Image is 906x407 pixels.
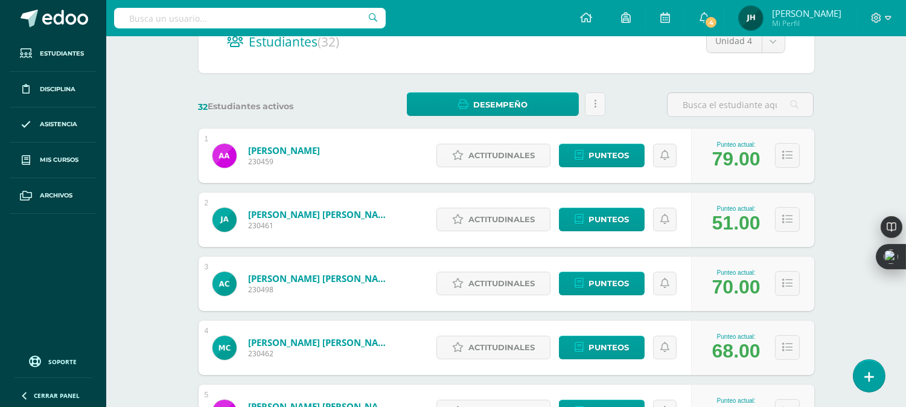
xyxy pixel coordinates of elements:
[205,391,209,399] div: 5
[14,353,92,369] a: Soporte
[589,208,629,231] span: Punteos
[468,336,535,359] span: Actitudinales
[436,336,550,359] a: Actitudinales
[248,208,393,220] a: [PERSON_NAME] [PERSON_NAME]
[559,272,645,295] a: Punteos
[248,272,393,284] a: [PERSON_NAME] [PERSON_NAME]
[40,120,77,129] span: Asistencia
[712,269,761,276] div: Punteo actual:
[668,93,813,117] input: Busca el estudiante aquí...
[40,85,75,94] span: Disciplina
[212,272,237,296] img: 4a5c9ccd47a6142e0d24a284c96f6b12.png
[199,101,345,112] label: Estudiantes activos
[772,18,841,28] span: Mi Perfil
[248,284,393,295] span: 230498
[318,33,340,50] span: (32)
[407,92,579,116] a: Desempeño
[40,155,78,165] span: Mis cursos
[468,208,535,231] span: Actitudinales
[205,327,209,335] div: 4
[212,144,237,168] img: 8bb2ee1187a8aad4725bc9b40c349c67.png
[436,208,550,231] a: Actitudinales
[40,49,84,59] span: Estudiantes
[40,191,72,200] span: Archivos
[707,30,785,53] a: Unidad 4
[205,199,209,207] div: 2
[114,8,386,28] input: Busca un usuario...
[468,144,535,167] span: Actitudinales
[205,263,209,271] div: 3
[10,178,97,214] a: Archivos
[712,212,761,234] div: 51.00
[589,336,629,359] span: Punteos
[716,30,753,53] span: Unidad 4
[248,336,393,348] a: [PERSON_NAME] [PERSON_NAME]
[712,205,761,212] div: Punteo actual:
[473,94,528,116] span: Desempeño
[248,144,320,156] a: [PERSON_NAME]
[468,272,535,295] span: Actitudinales
[739,6,763,30] img: 8f6081552c2c2e82198f93275e96240a.png
[712,333,761,340] div: Punteo actual:
[10,72,97,107] a: Disciplina
[249,33,340,50] span: Estudiantes
[712,276,761,298] div: 70.00
[436,144,550,167] a: Actitudinales
[10,36,97,72] a: Estudiantes
[712,148,761,170] div: 79.00
[559,336,645,359] a: Punteos
[212,336,237,360] img: be973ae9797f365310508bcebb0fa113.png
[589,272,629,295] span: Punteos
[10,107,97,143] a: Asistencia
[704,16,718,29] span: 4
[248,156,320,167] span: 230459
[205,135,209,143] div: 1
[712,340,761,362] div: 68.00
[10,143,97,178] a: Mis cursos
[559,144,645,167] a: Punteos
[559,208,645,231] a: Punteos
[712,141,761,148] div: Punteo actual:
[712,397,761,404] div: Punteo actual:
[212,208,237,232] img: 2b2a8754fe07fb5331340a0312e6dd70.png
[34,391,80,400] span: Cerrar panel
[49,357,77,366] span: Soporte
[772,7,841,19] span: [PERSON_NAME]
[248,348,393,359] span: 230462
[248,220,393,231] span: 230461
[589,144,629,167] span: Punteos
[199,101,208,112] span: 32
[436,272,550,295] a: Actitudinales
